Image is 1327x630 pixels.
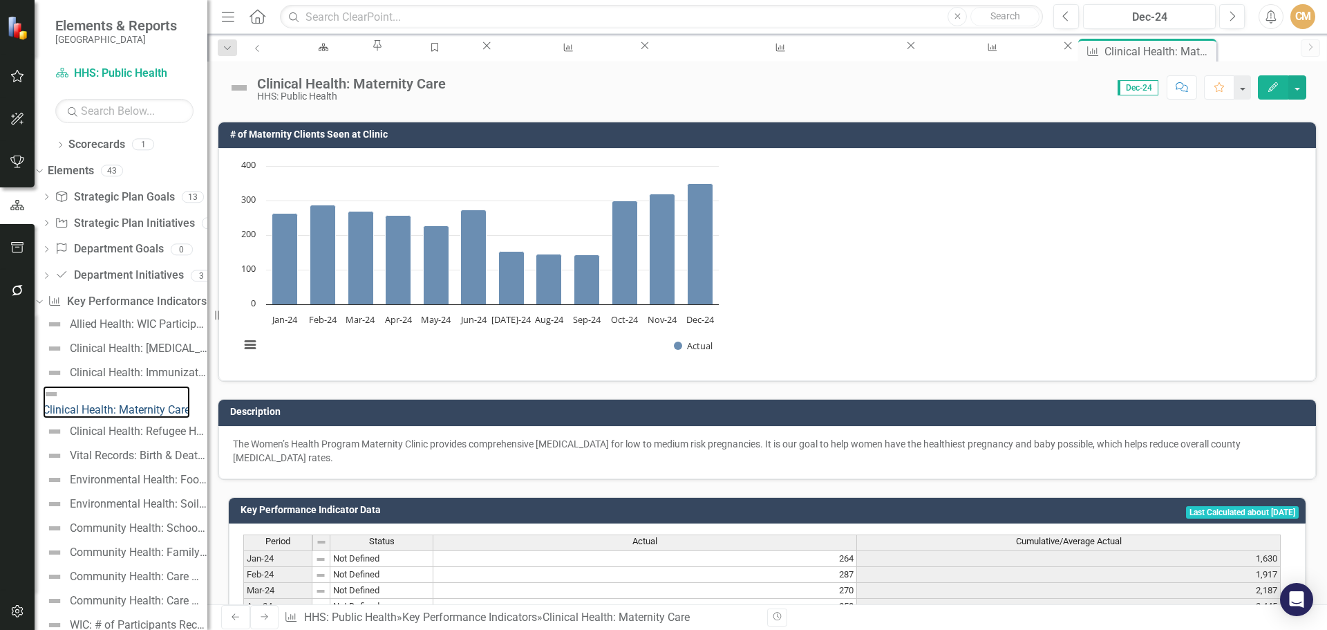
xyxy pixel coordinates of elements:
[241,505,828,515] h3: Key Performance Indicator Data
[315,570,326,581] img: 8DAGhfEEPCf229AAAAAElFTkSuQmCC
[315,602,326,613] img: 8DAGhfEEPCf229AAAAAElFTkSuQmCC
[228,77,250,99] img: Not Defined
[330,599,433,615] td: Not Defined
[43,566,207,588] a: Community Health: Care Management for At Risk Children (CMARC)
[55,66,194,82] a: HHS: Public Health
[460,313,487,326] text: Jun-24
[70,474,207,486] div: Environmental Health: Food & Lodging Inspections & Complaints
[424,226,449,305] path: May-24, 228. Actual.
[650,194,675,305] path: Nov-24, 319. Actual.
[70,522,207,535] div: Community Health: School Health Student Encounters
[46,520,63,537] img: Not Defined
[46,316,63,333] img: Not Defined
[536,254,562,305] path: Aug-24, 145. Actual.
[55,241,163,257] a: Department Goals
[251,297,256,309] text: 0
[330,567,433,583] td: Not Defined
[241,228,256,240] text: 200
[1016,537,1122,546] span: Cumulative/Average Actual
[612,201,638,305] path: Oct-24, 299. Actual.
[284,610,757,626] div: » »
[43,386,59,402] img: Not Defined
[664,52,892,69] div: Clinical Health: [MEDICAL_DATA] Investigated & Confirmed
[171,243,193,255] div: 0
[70,342,207,355] div: Clinical Health: [MEDICAL_DATA] Investigated & Confirmed
[70,425,207,438] div: Clinical Health: Refugee Health Program
[43,469,207,491] a: Environmental Health: Food & Lodging Inspections & Complaints
[674,340,713,352] button: Show Actual
[265,537,290,546] span: Period
[46,423,63,440] img: Not Defined
[46,340,63,357] img: Not Defined
[857,599,1281,615] td: 2,445
[46,593,63,609] img: Not Defined
[43,386,190,418] a: Clinical Health: Maternity Care
[241,262,256,275] text: 100
[55,17,177,34] span: Elements & Reports
[70,450,207,462] div: Vital Records: Birth & Death Certificates Processed
[310,205,336,305] path: Feb-24, 287. Actual.
[68,137,125,153] a: Scorecards
[573,313,601,326] text: Sep-24
[433,550,857,567] td: 264
[990,10,1020,21] span: Search
[507,52,625,69] div: Allied Health: WIC Participants
[272,214,298,305] path: Jan-24, 264. Actual.
[304,611,397,624] a: HHS: Public Health
[574,255,600,305] path: Sep-24, 143. Actual.
[101,165,123,177] div: 43
[1118,80,1158,95] span: Dec-24
[315,586,326,597] img: 8DAGhfEEPCf229AAAAAElFTkSuQmCC
[46,472,63,488] img: Not Defined
[243,599,312,615] td: Apr-24
[70,318,207,331] div: Allied Health: WIC Participants
[43,445,207,467] a: Vital Records: Birth & Death Certificates Processed
[309,313,337,326] text: Feb-24
[433,567,857,583] td: 287
[241,158,256,171] text: 400
[369,537,395,546] span: Status
[46,496,63,512] img: Not Defined
[46,447,63,464] img: Not Defined
[55,268,183,284] a: Department Initiatives
[70,595,207,607] div: Community Health: Care Management for At Risk Children
[191,270,213,281] div: 3
[7,15,31,39] img: ClearPoint Strategy
[43,420,207,443] a: Clinical Health: Refugee Health Program
[43,402,190,418] div: Clinical Health: Maternity Care
[433,599,857,615] td: 258
[461,210,487,305] path: Jun-24, 274. Actual.
[70,571,207,583] div: Community Health: Care Management for At Risk Children (CMARC)
[182,191,204,203] div: 13
[386,216,411,305] path: Apr-24, 258. Actual.
[330,550,433,567] td: Not Defined
[257,76,446,91] div: Clinical Health: Maternity Care
[1104,43,1213,60] div: Clinical Health: Maternity Care
[648,313,677,326] text: Nov-24
[233,438,1241,463] span: The Women’s Health Program Maternity Clinic provides comprehensive [MEDICAL_DATA] for low to medi...
[233,159,726,367] svg: Interactive chart
[384,39,480,56] a: Manage Elements
[257,91,446,102] div: HHS: Public Health
[499,252,525,305] path: Jul-24, 153. Actual.
[48,163,94,179] a: Elements
[43,313,207,335] a: Allied Health: WIC Participants
[46,568,63,585] img: Not Defined
[43,493,207,515] a: Environmental Health: Soil Evaluations Received
[55,34,177,45] small: [GEOGRAPHIC_DATA]
[632,537,657,546] span: Actual
[46,364,63,381] img: Not Defined
[970,7,1039,26] button: Search
[385,313,413,326] text: Apr-24
[543,611,690,624] div: Clinical Health: Maternity Care
[241,193,256,205] text: 300
[652,39,904,56] a: Clinical Health: [MEDICAL_DATA] Investigated & Confirmed
[857,550,1281,567] td: 1,630
[55,99,194,123] input: Search Below...
[1290,4,1315,29] button: CM
[491,313,531,326] text: [DATE]-24
[1280,583,1313,616] div: Open Intercom Messenger
[857,583,1281,599] td: 2,187
[494,39,638,56] a: Allied Health: WIC Participants
[243,567,312,583] td: Feb-24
